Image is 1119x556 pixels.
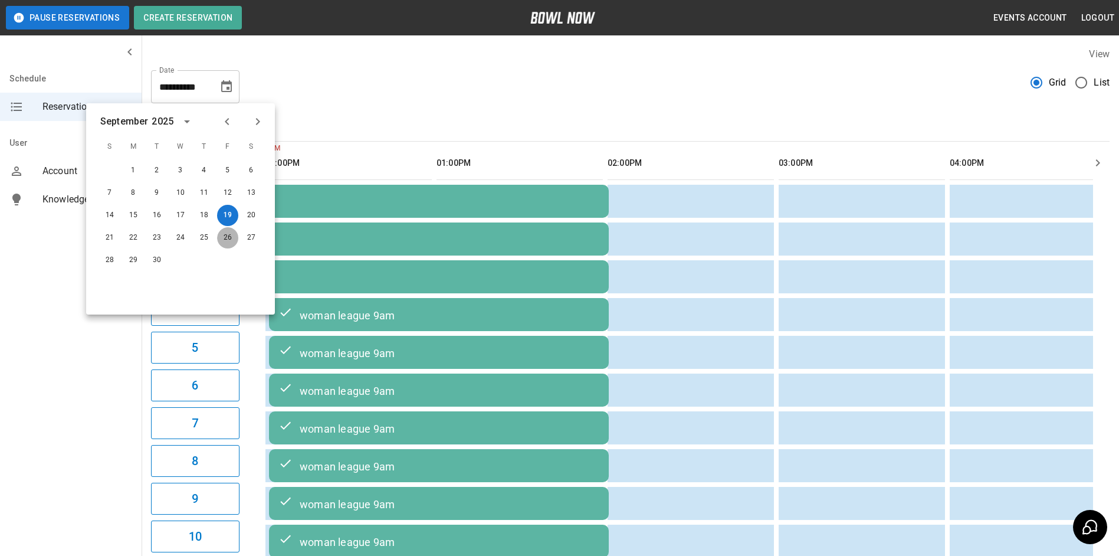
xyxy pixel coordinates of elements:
button: Events Account [989,7,1072,29]
div: woman league 9am [106,270,599,284]
div: 2025 [152,115,173,129]
button: Sep 20, 2025 [241,205,262,226]
button: Sep 12, 2025 [217,182,238,204]
button: 5 [151,332,239,364]
button: Sep 16, 2025 [146,205,168,226]
button: Choose date, selected date is Sep 19, 2025 [215,75,238,99]
button: Create Reservation [134,6,242,30]
button: Sep 18, 2025 [193,205,215,226]
button: 9 [151,483,239,515]
button: 10 [151,521,239,552]
button: Sep 23, 2025 [146,227,168,248]
span: F [217,135,238,159]
div: woman league 9am [278,496,599,511]
button: Sep 29, 2025 [123,250,144,271]
button: Sep 28, 2025 [99,250,120,271]
button: Sep 11, 2025 [193,182,215,204]
span: Account [42,164,132,178]
button: Previous month [217,112,237,132]
div: woman league 9am [106,232,599,246]
button: Sep 2, 2025 [146,160,168,181]
button: Sep 19, 2025 [217,205,238,226]
button: Sep 3, 2025 [170,160,191,181]
button: 8 [151,445,239,477]
label: View [1089,48,1110,60]
button: Sep 5, 2025 [217,160,238,181]
div: inventory tabs [151,113,1110,141]
h6: 9 [192,489,198,508]
div: woman league 9am [278,345,599,359]
th: 12:00PM [265,146,432,180]
button: Sep 9, 2025 [146,182,168,204]
h6: 7 [192,414,198,433]
button: Sep 24, 2025 [170,227,191,248]
h6: 5 [192,338,198,357]
span: S [241,135,262,159]
button: Sep 30, 2025 [146,250,168,271]
span: T [193,135,215,159]
h6: 8 [192,452,198,470]
button: Sep 27, 2025 [241,227,262,248]
button: Sep 26, 2025 [217,227,238,248]
button: Logout [1077,7,1119,29]
span: T [146,135,168,159]
span: Grid [1049,76,1067,90]
button: Sep 10, 2025 [170,182,191,204]
span: Reservations [42,100,132,114]
button: Sep 8, 2025 [123,182,144,204]
button: Sep 7, 2025 [99,182,120,204]
button: Sep 21, 2025 [99,227,120,248]
span: M [123,135,144,159]
span: List [1094,76,1110,90]
button: Sep 4, 2025 [193,160,215,181]
div: woman league 9am [278,534,599,548]
button: Sep 15, 2025 [123,205,144,226]
button: 6 [151,369,239,401]
button: calendar view is open, switch to year view [177,112,197,132]
button: Sep 17, 2025 [170,205,191,226]
button: Sep 6, 2025 [241,160,262,181]
div: woman league 9am [278,383,599,397]
button: 7 [151,407,239,439]
h6: 10 [189,527,202,546]
div: September [100,115,148,129]
div: woman league 9am [278,459,599,473]
button: Sep 25, 2025 [193,227,215,248]
img: logo [530,12,595,24]
span: Knowledge Base [42,192,132,207]
h6: 6 [192,376,198,395]
div: woman league 9am [106,194,599,208]
div: woman league 9am [278,421,599,435]
div: woman league 9am [278,308,599,322]
button: Sep 13, 2025 [241,182,262,204]
button: Sep 1, 2025 [123,160,144,181]
button: Pause Reservations [6,6,129,30]
button: Sep 22, 2025 [123,227,144,248]
span: W [170,135,191,159]
button: Next month [248,112,268,132]
span: S [99,135,120,159]
button: Sep 14, 2025 [99,205,120,226]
